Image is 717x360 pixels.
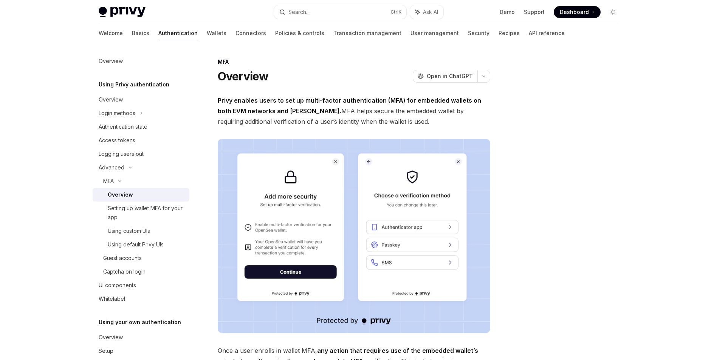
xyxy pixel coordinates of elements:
[99,122,147,131] div: Authentication state
[93,331,189,344] a: Overview
[288,8,310,17] div: Search...
[93,238,189,251] a: Using default Privy UIs
[108,226,150,235] div: Using custom UIs
[93,120,189,134] a: Authentication state
[99,346,113,355] div: Setup
[99,281,136,290] div: UI components
[218,95,490,127] span: MFA helps secure the embedded wallet by requiring additional verification of a user’s identity wh...
[93,292,189,306] a: Whitelabel
[275,24,324,42] a: Policies & controls
[158,24,198,42] a: Authentication
[103,267,146,276] div: Captcha on login
[333,24,401,42] a: Transaction management
[390,9,402,15] span: Ctrl K
[103,177,114,186] div: MFA
[93,93,189,106] a: Overview
[207,24,226,42] a: Wallets
[99,163,124,172] div: Advanced
[99,95,123,104] div: Overview
[410,5,443,19] button: Ask AI
[93,224,189,238] a: Using custom UIs
[93,251,189,265] a: Guest accounts
[99,80,169,89] h5: Using Privy authentication
[93,278,189,292] a: UI components
[108,204,185,222] div: Setting up wallet MFA for your app
[93,147,189,161] a: Logging users out
[99,149,144,158] div: Logging users out
[524,8,545,16] a: Support
[529,24,565,42] a: API reference
[410,24,459,42] a: User management
[218,69,269,83] h1: Overview
[99,294,125,303] div: Whitelabel
[99,136,135,145] div: Access tokens
[93,134,189,147] a: Access tokens
[93,54,189,68] a: Overview
[93,188,189,202] a: Overview
[108,190,133,199] div: Overview
[554,6,601,18] a: Dashboard
[607,6,619,18] button: Toggle dark mode
[235,24,266,42] a: Connectors
[99,24,123,42] a: Welcome
[413,70,477,83] button: Open in ChatGPT
[468,24,489,42] a: Security
[218,139,490,333] img: images/MFA.png
[99,7,146,17] img: light logo
[108,240,164,249] div: Using default Privy UIs
[93,265,189,278] a: Captcha on login
[423,8,438,16] span: Ask AI
[99,57,123,66] div: Overview
[93,344,189,358] a: Setup
[218,58,490,66] div: MFA
[99,318,181,327] h5: Using your own authentication
[99,109,135,118] div: Login methods
[218,97,481,115] strong: Privy enables users to set up multi-factor authentication (MFA) for embedded wallets on both EVM ...
[93,202,189,224] a: Setting up wallet MFA for your app
[500,8,515,16] a: Demo
[560,8,589,16] span: Dashboard
[427,72,473,80] span: Open in ChatGPT
[132,24,149,42] a: Basics
[274,5,406,19] button: Search...CtrlK
[103,254,142,263] div: Guest accounts
[499,24,520,42] a: Recipes
[99,333,123,342] div: Overview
